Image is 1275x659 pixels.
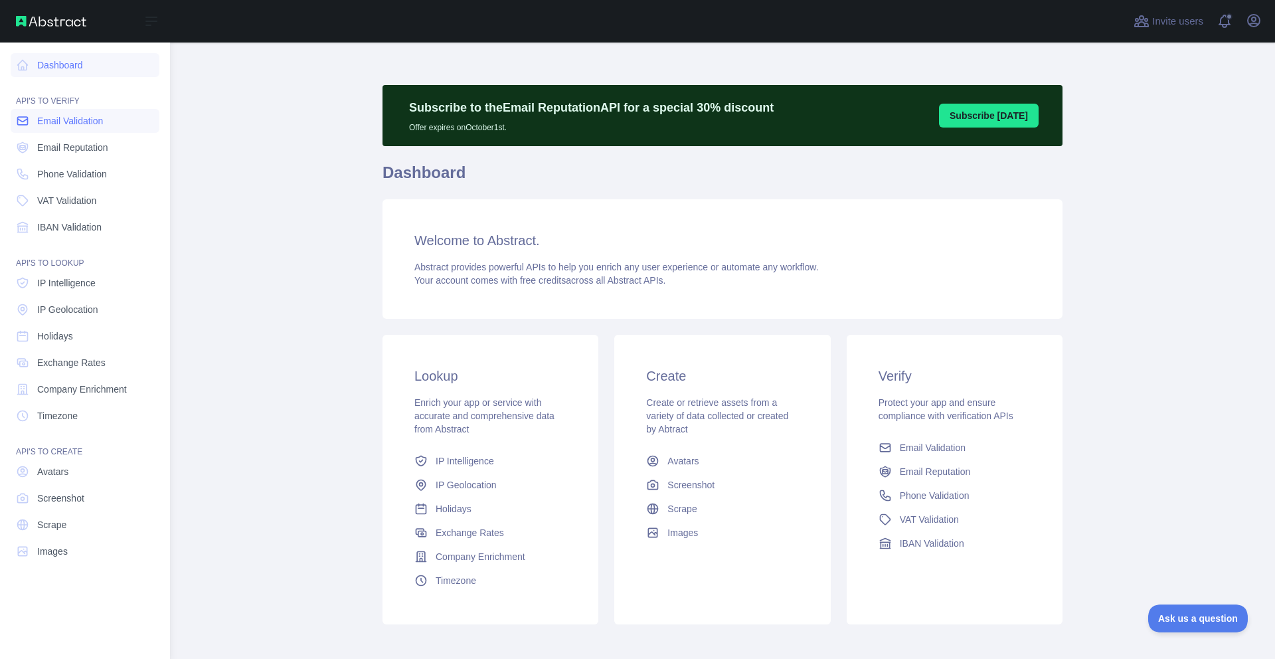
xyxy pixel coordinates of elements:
span: IP Geolocation [436,478,497,492]
h3: Welcome to Abstract. [414,231,1031,250]
a: IP Intelligence [11,271,159,295]
span: Images [667,526,698,539]
span: Email Reputation [900,465,971,478]
a: Avatars [641,449,804,473]
a: Scrape [641,497,804,521]
a: VAT Validation [11,189,159,213]
div: API'S TO CREATE [11,430,159,457]
a: IBAN Validation [11,215,159,239]
span: Screenshot [37,492,84,505]
span: Company Enrichment [37,383,127,396]
span: Scrape [37,518,66,531]
a: Phone Validation [873,484,1036,508]
span: Exchange Rates [37,356,106,369]
a: Images [11,539,159,563]
span: Scrape [667,502,697,516]
div: API'S TO LOOKUP [11,242,159,268]
span: free credits [520,275,566,286]
span: Avatars [667,454,699,468]
a: Company Enrichment [11,377,159,401]
a: Exchange Rates [409,521,572,545]
a: IP Geolocation [11,298,159,322]
span: Holidays [37,329,73,343]
a: Screenshot [11,486,159,510]
button: Invite users [1131,11,1206,32]
a: Phone Validation [11,162,159,186]
span: Avatars [37,465,68,478]
span: Invite users [1152,14,1203,29]
span: Company Enrichment [436,550,525,563]
span: VAT Validation [37,194,96,207]
h3: Lookup [414,367,566,385]
span: Enrich your app or service with accurate and comprehensive data from Abstract [414,397,554,434]
a: Timezone [409,569,572,593]
span: Abstract provides powerful APIs to help you enrich any user experience or automate any workflow. [414,262,819,272]
a: VAT Validation [873,508,1036,531]
span: IBAN Validation [900,537,964,550]
span: Email Reputation [37,141,108,154]
span: Timezone [37,409,78,423]
a: Company Enrichment [409,545,572,569]
span: Timezone [436,574,476,587]
a: IP Intelligence [409,449,572,473]
a: Dashboard [11,53,159,77]
div: API'S TO VERIFY [11,80,159,106]
span: Your account comes with across all Abstract APIs. [414,275,665,286]
a: Scrape [11,513,159,537]
span: VAT Validation [900,513,959,526]
a: IP Geolocation [409,473,572,497]
button: Subscribe [DATE] [939,104,1039,128]
span: Protect your app and ensure compliance with verification APIs [879,397,1013,421]
span: Create or retrieve assets from a variety of data collected or created by Abtract [646,397,788,434]
iframe: Toggle Customer Support [1148,605,1248,632]
span: IP Intelligence [436,454,494,468]
a: Email Reputation [11,136,159,159]
a: Email Reputation [873,460,1036,484]
span: Exchange Rates [436,526,504,539]
a: Email Validation [873,436,1036,460]
a: Email Validation [11,109,159,133]
a: Screenshot [641,473,804,497]
span: Holidays [436,502,471,516]
a: Images [641,521,804,545]
p: Subscribe to the Email Reputation API for a special 30 % discount [409,98,774,117]
h3: Create [646,367,798,385]
h1: Dashboard [382,162,1062,194]
a: Timezone [11,404,159,428]
a: IBAN Validation [873,531,1036,555]
a: Exchange Rates [11,351,159,375]
span: Images [37,545,68,558]
span: IP Intelligence [37,276,96,290]
span: Email Validation [37,114,103,128]
h3: Verify [879,367,1031,385]
span: Phone Validation [900,489,970,502]
p: Offer expires on October 1st. [409,117,774,133]
a: Holidays [11,324,159,348]
span: IBAN Validation [37,221,102,234]
a: Avatars [11,460,159,484]
span: IP Geolocation [37,303,98,316]
img: Abstract API [16,16,86,27]
span: Phone Validation [37,167,107,181]
span: Email Validation [900,441,966,454]
span: Screenshot [667,478,715,492]
a: Holidays [409,497,572,521]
